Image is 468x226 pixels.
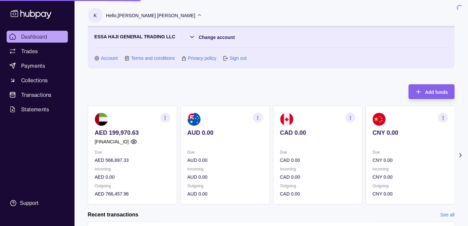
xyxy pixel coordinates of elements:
[7,45,68,57] a: Trades
[21,105,49,113] span: Statements
[21,76,48,84] span: Collections
[189,33,235,41] button: Change account
[7,31,68,43] a: Dashboard
[188,55,217,62] a: Privacy policy
[280,149,356,156] p: Due
[95,149,170,156] p: Due
[373,113,386,126] img: cn
[95,113,108,126] img: ae
[373,129,448,136] p: CNY 0.00
[20,200,38,207] div: Support
[373,149,448,156] p: Due
[101,55,118,62] a: Account
[187,157,263,164] p: AUD 0.00
[95,173,170,181] p: AED 0.00
[106,12,195,19] p: Hello, [PERSON_NAME] [PERSON_NAME]
[373,166,448,173] p: Incoming
[95,190,170,198] p: AED 766,457.96
[199,35,235,40] span: Change account
[7,60,68,72] a: Payments
[94,12,97,19] p: K
[7,103,68,115] a: Statements
[280,166,356,173] p: Incoming
[88,211,138,218] h2: Recent transactions
[21,47,38,55] span: Trades
[280,190,356,198] p: CAD 0.00
[21,33,47,41] span: Dashboard
[187,182,263,190] p: Outgoing
[95,166,170,173] p: Incoming
[280,182,356,190] p: Outgoing
[280,129,356,136] p: CAD 0.00
[441,211,455,218] a: See all
[95,157,170,164] p: AED 566,697.33
[187,190,263,198] p: AUD 0.00
[7,74,68,86] a: Collections
[7,196,68,210] a: Support
[373,157,448,164] p: CNY 0.00
[280,157,356,164] p: CAD 0.00
[187,173,263,181] p: AUD 0.00
[187,113,201,126] img: au
[425,90,448,95] span: Add funds
[187,166,263,173] p: Incoming
[21,62,45,70] span: Payments
[373,182,448,190] p: Outgoing
[373,173,448,181] p: CNY 0.00
[95,138,129,145] p: [FINANCIAL_ID]
[95,129,170,136] p: AED 199,970.63
[409,84,455,99] button: Add funds
[280,113,293,126] img: ca
[94,33,175,41] p: ESSA HAJI GENERAL TRADING LLC
[187,129,263,136] p: AUD 0.00
[280,173,356,181] p: CAD 0.00
[187,149,263,156] p: Due
[95,182,170,190] p: Outgoing
[373,190,448,198] p: CNY 0.00
[131,55,175,62] a: Terms and conditions
[230,55,246,62] a: Sign out
[21,91,52,99] span: Transactions
[7,89,68,101] a: Transactions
